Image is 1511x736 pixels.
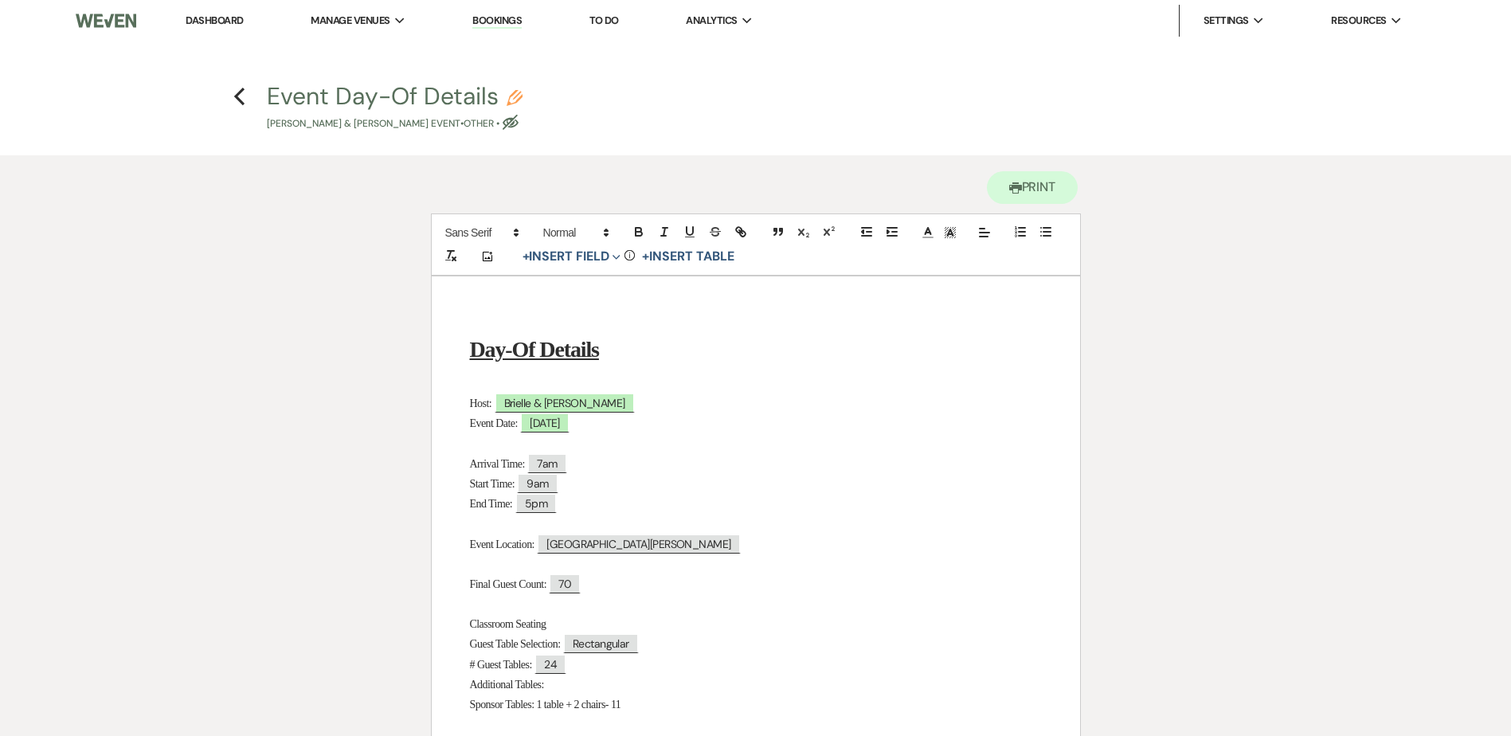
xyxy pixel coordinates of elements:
img: Weven Logo [76,4,136,37]
a: Dashboard [186,14,243,27]
span: Arrival Time: [470,458,525,470]
span: Final Guest Count: [470,578,546,590]
p: [PERSON_NAME] & [PERSON_NAME] Event • Other • [267,116,523,131]
span: # Guest Tables: [470,659,532,671]
span: Text Color [917,223,939,242]
span: Additional Tables: [470,679,544,691]
span: Header Formats [536,223,614,242]
a: Bookings [472,14,522,29]
span: Event Date: [470,417,518,429]
button: Insert Field [517,247,627,266]
span: Manage Venues [311,13,389,29]
span: 24 [534,654,566,674]
span: 70 [549,574,581,593]
span: Host: [470,397,492,409]
span: Classroom Seating [470,618,546,630]
span: Sponsor Tables: 1 table + 2 chairs- 11 [470,699,621,711]
span: [DATE] [520,413,570,433]
span: 9am [517,473,558,493]
span: Alignment [973,223,996,242]
span: End Time: [470,498,513,510]
span: + [523,250,530,263]
span: Resources [1331,13,1386,29]
button: Event Day-Of Details[PERSON_NAME] & [PERSON_NAME] Event•Other • [267,84,523,131]
span: Event Location: [470,538,534,550]
span: 5pm [515,493,557,513]
u: Day-Of Details [470,337,599,362]
span: [GEOGRAPHIC_DATA][PERSON_NAME] [537,534,740,554]
span: Start Time: [470,478,515,490]
span: 7am [527,453,566,473]
button: Print [987,171,1078,204]
span: Guest Table Selection: [470,638,561,650]
span: Text Background Color [939,223,961,242]
a: To Do [589,14,619,27]
span: + [642,250,649,263]
span: Rectangular [563,633,639,653]
span: Brielle & [PERSON_NAME] [495,393,635,413]
button: +Insert Table [636,247,739,266]
span: Settings [1204,13,1249,29]
span: Analytics [686,13,737,29]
